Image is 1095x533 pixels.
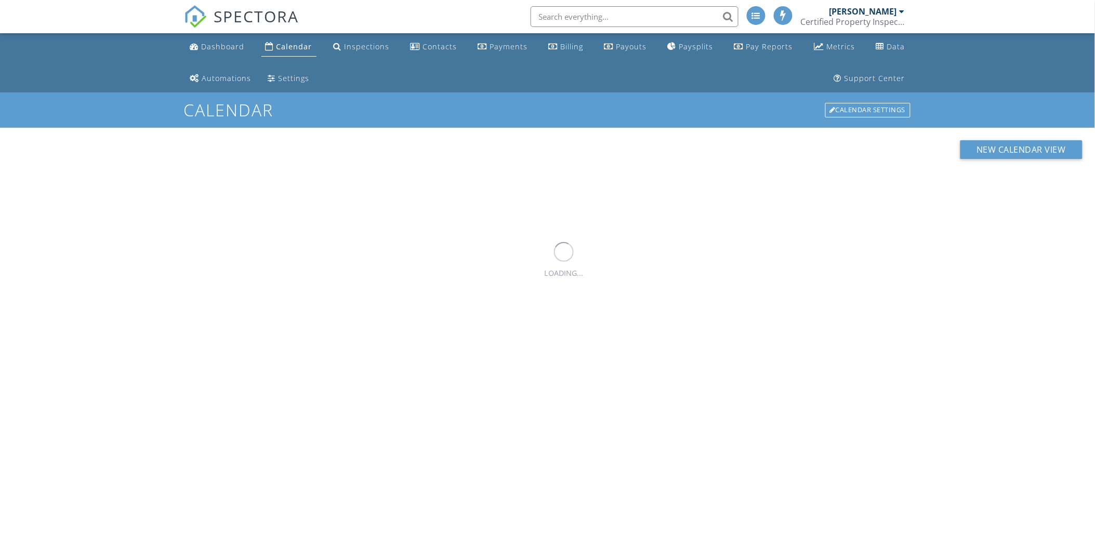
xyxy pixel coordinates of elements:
div: Support Center [845,73,905,83]
a: Billing [544,37,587,57]
div: Inspections [344,42,389,51]
h1: Calendar [184,101,912,119]
div: Automations [202,73,252,83]
div: Billing [560,42,583,51]
a: Dashboard [186,37,249,57]
div: Certified Property Inspections, Inc [801,17,905,27]
a: Paysplits [664,37,718,57]
div: LOADING... [545,268,584,279]
a: SPECTORA [184,14,299,36]
div: Payouts [616,42,647,51]
a: Calendar Settings [824,102,912,118]
a: Settings [264,69,314,88]
a: Contacts [406,37,461,57]
a: Inspections [329,37,393,57]
a: Metrics [810,37,859,57]
a: Payments [473,37,532,57]
div: Paysplits [679,42,714,51]
div: Metrics [826,42,855,51]
div: Settings [279,73,310,83]
div: Payments [490,42,527,51]
img: The Best Home Inspection Software - Spectora [184,5,207,28]
div: [PERSON_NAME] [829,6,897,17]
a: Support Center [830,69,909,88]
input: Search everything... [531,6,738,27]
span: SPECTORA [214,5,299,27]
div: Pay Reports [746,42,793,51]
a: Data [872,37,909,57]
div: Data [887,42,905,51]
div: Contacts [423,42,457,51]
a: Automations (Advanced) [186,69,256,88]
button: New Calendar View [960,140,1083,159]
div: Calendar [276,42,312,51]
a: Calendar [261,37,316,57]
div: Calendar Settings [825,103,911,117]
a: Pay Reports [730,37,797,57]
div: Dashboard [202,42,245,51]
a: Payouts [600,37,651,57]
